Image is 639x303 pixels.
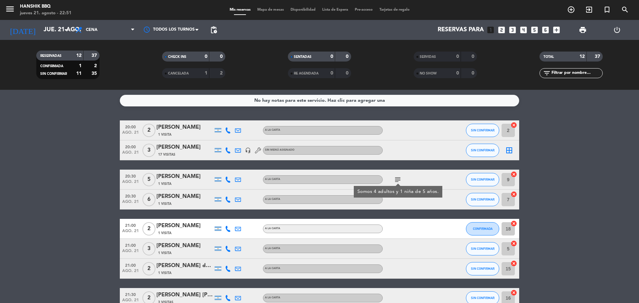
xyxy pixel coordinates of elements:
[471,247,495,250] span: SIN CONFIRMAR
[265,267,280,270] span: A LA CARTA
[92,53,98,58] strong: 37
[346,71,350,76] strong: 0
[472,71,476,76] strong: 0
[287,8,319,12] span: Disponibilidad
[551,70,602,77] input: Filtrar por nombre...
[466,222,499,235] button: CONFIRMADA
[394,176,402,184] i: subject
[156,261,213,270] div: [PERSON_NAME] del [PERSON_NAME]
[20,10,72,17] div: jueves 21. agosto - 22:51
[438,27,484,33] span: Reservas para
[265,296,280,299] span: A LA CARTA
[420,72,437,75] span: NO SHOW
[20,3,72,10] div: Hanshik BBQ
[122,221,139,229] span: 21:00
[142,124,155,137] span: 2
[319,8,351,12] span: Lista de Espera
[585,6,593,14] i: exit_to_app
[471,267,495,270] span: SIN CONFIRMAR
[122,180,139,187] span: ago. 21
[156,143,213,152] div: [PERSON_NAME]
[122,269,139,276] span: ago. 21
[456,54,459,59] strong: 0
[76,53,82,58] strong: 12
[158,230,171,236] span: 1 Visita
[472,54,476,59] strong: 0
[471,128,495,132] span: SIN CONFIRMAR
[613,26,621,34] i: power_settings_new
[543,55,554,59] span: TOTAL
[122,200,139,207] span: ago. 21
[519,26,528,34] i: looks_4
[156,192,213,201] div: [PERSON_NAME]
[62,26,70,34] i: arrow_drop_down
[122,123,139,130] span: 20:00
[86,28,98,32] span: Cena
[168,55,186,59] span: CHECK INS
[456,71,459,76] strong: 0
[158,181,171,187] span: 1 Visita
[220,54,224,59] strong: 0
[511,191,517,198] i: cancel
[122,249,139,256] span: ago. 21
[621,6,629,14] i: search
[76,71,82,76] strong: 11
[122,172,139,180] span: 20:30
[168,72,189,75] span: CANCELADA
[330,54,333,59] strong: 0
[486,26,495,34] i: looks_one
[541,26,550,34] i: looks_6
[471,178,495,181] span: SIN CONFIRMAR
[466,242,499,255] button: SIN CONFIRMAR
[94,64,98,68] strong: 2
[142,242,155,255] span: 3
[579,26,587,34] span: print
[156,291,213,299] div: [PERSON_NAME] [PERSON_NAME]
[466,193,499,206] button: SIN CONFIRMAR
[5,4,15,14] i: menu
[40,65,63,68] span: CONFIRMADA
[210,26,218,34] span: pending_actions
[158,250,171,256] span: 1 Visita
[158,152,175,157] span: 17 Visitas
[471,198,495,201] span: SIN CONFIRMAR
[156,241,213,250] div: [PERSON_NAME]
[466,144,499,157] button: SIN CONFIRMAR
[330,71,333,76] strong: 0
[142,222,155,235] span: 2
[511,240,517,247] i: cancel
[505,146,513,154] i: border_all
[158,132,171,137] span: 1 Visita
[205,54,207,59] strong: 0
[158,201,171,207] span: 1 Visita
[511,122,517,128] i: cancel
[511,171,517,178] i: cancel
[92,71,98,76] strong: 35
[265,227,280,230] span: A LA CARTA
[466,262,499,275] button: SIN CONFIRMAR
[122,143,139,150] span: 20:00
[511,260,517,267] i: cancel
[226,8,254,12] span: Mis reservas
[142,262,155,275] span: 2
[245,147,251,153] i: headset_mic
[265,129,280,131] span: A LA CARTA
[122,229,139,236] span: ago. 21
[265,198,280,201] span: A LA CARTA
[122,150,139,158] span: ago. 21
[466,173,499,186] button: SIN CONFIRMAR
[357,188,439,195] div: Somos 4 adultos y 1 niña de 5 años.
[122,192,139,200] span: 20:30
[543,69,551,77] i: filter_list
[595,54,601,59] strong: 37
[122,290,139,298] span: 21:30
[156,222,213,230] div: [PERSON_NAME]
[567,6,575,14] i: add_circle_outline
[40,54,62,58] span: RESERVADAS
[142,173,155,186] span: 5
[142,193,155,206] span: 6
[122,261,139,269] span: 21:00
[5,4,15,16] button: menu
[346,54,350,59] strong: 0
[473,227,493,230] span: CONFIRMADA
